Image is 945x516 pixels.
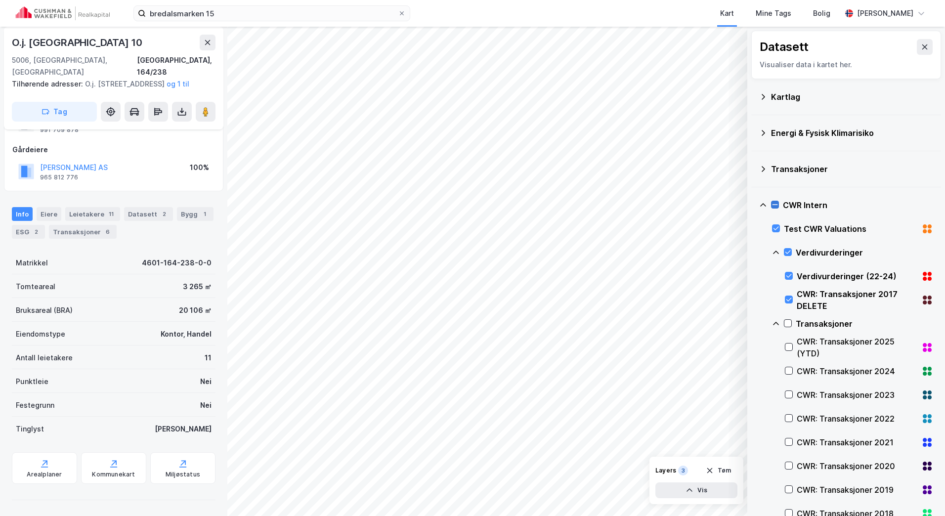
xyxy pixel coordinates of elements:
[857,7,913,19] div: [PERSON_NAME]
[16,352,73,364] div: Antall leietakere
[12,102,97,122] button: Tag
[40,173,78,181] div: 965 812 776
[177,207,214,221] div: Bygg
[16,257,48,269] div: Matrikkel
[771,163,933,175] div: Transaksjoner
[12,225,45,239] div: ESG
[12,54,137,78] div: 5006, [GEOGRAPHIC_DATA], [GEOGRAPHIC_DATA]
[166,471,200,478] div: Miljøstatus
[16,328,65,340] div: Eiendomstype
[155,423,212,435] div: [PERSON_NAME]
[183,281,212,293] div: 3 265 ㎡
[797,288,917,312] div: CWR: Transaksjoner 2017 DELETE
[205,352,212,364] div: 11
[179,304,212,316] div: 20 106 ㎡
[146,6,398,21] input: Søk på adresse, matrikkel, gårdeiere, leietakere eller personer
[65,207,120,221] div: Leietakere
[106,209,116,219] div: 11
[16,423,44,435] div: Tinglyst
[771,91,933,103] div: Kartlag
[16,6,110,20] img: cushman-wakefield-realkapital-logo.202ea83816669bd177139c58696a8fa1.svg
[16,281,55,293] div: Tomteareal
[16,304,73,316] div: Bruksareal (BRA)
[678,466,688,475] div: 3
[796,318,933,330] div: Transaksjoner
[16,399,54,411] div: Festegrunn
[137,54,215,78] div: [GEOGRAPHIC_DATA], 164/238
[797,270,917,282] div: Verdivurderinger (22-24)
[124,207,173,221] div: Datasett
[12,144,215,156] div: Gårdeiere
[190,162,209,173] div: 100%
[142,257,212,269] div: 4601-164-238-0-0
[16,376,48,387] div: Punktleie
[797,389,917,401] div: CWR: Transaksjoner 2023
[784,223,917,235] div: Test CWR Valuations
[12,207,33,221] div: Info
[200,376,212,387] div: Nei
[40,126,79,134] div: 991 709 878
[771,127,933,139] div: Energi & Fysisk Klimarisiko
[12,78,208,90] div: O.j. [STREET_ADDRESS]
[797,365,917,377] div: CWR: Transaksjoner 2024
[797,436,917,448] div: CWR: Transaksjoner 2021
[896,469,945,516] iframe: Chat Widget
[655,467,676,474] div: Layers
[813,7,830,19] div: Bolig
[49,225,117,239] div: Transaksjoner
[27,471,62,478] div: Arealplaner
[31,227,41,237] div: 2
[159,209,169,219] div: 2
[161,328,212,340] div: Kontor, Handel
[200,209,210,219] div: 1
[12,35,144,50] div: O.j. [GEOGRAPHIC_DATA] 10
[760,39,809,55] div: Datasett
[200,399,212,411] div: Nei
[797,460,917,472] div: CWR: Transaksjoner 2020
[92,471,135,478] div: Kommunekart
[37,207,61,221] div: Eiere
[720,7,734,19] div: Kart
[103,227,113,237] div: 6
[699,463,737,478] button: Tøm
[12,80,85,88] span: Tilhørende adresser:
[797,484,917,496] div: CWR: Transaksjoner 2019
[797,413,917,425] div: CWR: Transaksjoner 2022
[783,199,933,211] div: CWR Intern
[796,247,933,258] div: Verdivurderinger
[760,59,933,71] div: Visualiser data i kartet her.
[896,469,945,516] div: Kontrollprogram for chat
[655,482,737,498] button: Vis
[797,336,917,359] div: CWR: Transaksjoner 2025 (YTD)
[756,7,791,19] div: Mine Tags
